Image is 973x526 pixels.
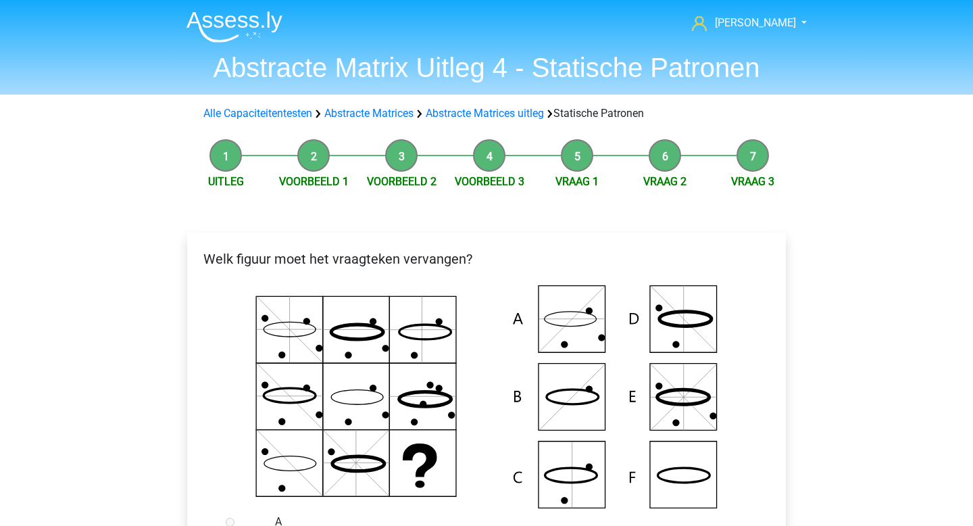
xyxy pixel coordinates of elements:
[715,16,796,29] span: [PERSON_NAME]
[324,107,414,120] a: Abstracte Matrices
[186,11,282,43] img: Assessly
[731,175,774,188] a: Vraag 3
[208,175,244,188] a: Uitleg
[176,51,797,84] h1: Abstracte Matrix Uitleg 4 - Statische Patronen
[555,175,599,188] a: Vraag 1
[643,175,687,188] a: Vraag 2
[198,249,775,269] p: Welk figuur moet het vraagteken vervangen?
[367,175,436,188] a: Voorbeeld 2
[279,175,349,188] a: Voorbeeld 1
[198,105,775,122] div: Statische Patronen
[687,15,797,31] a: [PERSON_NAME]
[455,175,524,188] a: Voorbeeld 3
[426,107,544,120] a: Abstracte Matrices uitleg
[203,107,312,120] a: Alle Capaciteitentesten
